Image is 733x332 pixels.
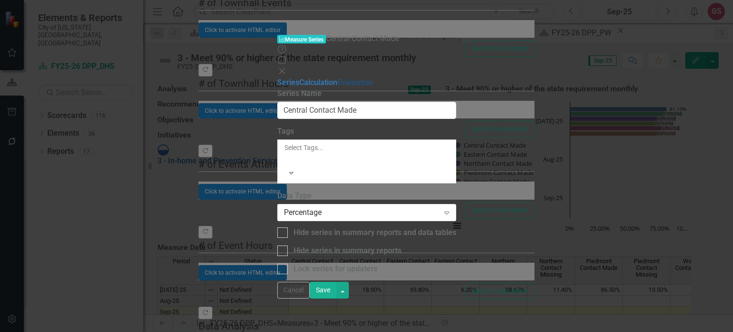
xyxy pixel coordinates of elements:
[337,78,373,87] a: Evaluation
[293,246,401,257] div: Hide series in summary reports
[277,126,456,137] label: Tags
[284,207,440,218] div: Percentage
[284,143,449,152] div: Select Tags...
[277,282,310,299] button: Cancel
[277,35,326,44] span: Measure Series
[299,78,337,87] a: Calculation
[277,102,456,119] input: Series Name
[310,282,336,299] button: Save
[293,227,456,238] div: Hide series in summary reports and data tables
[326,34,399,43] span: Central Contact Made
[277,88,456,99] label: Series Name
[277,78,299,87] a: Series
[293,264,377,275] div: Lock series for updaters
[277,191,456,202] label: Data Type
